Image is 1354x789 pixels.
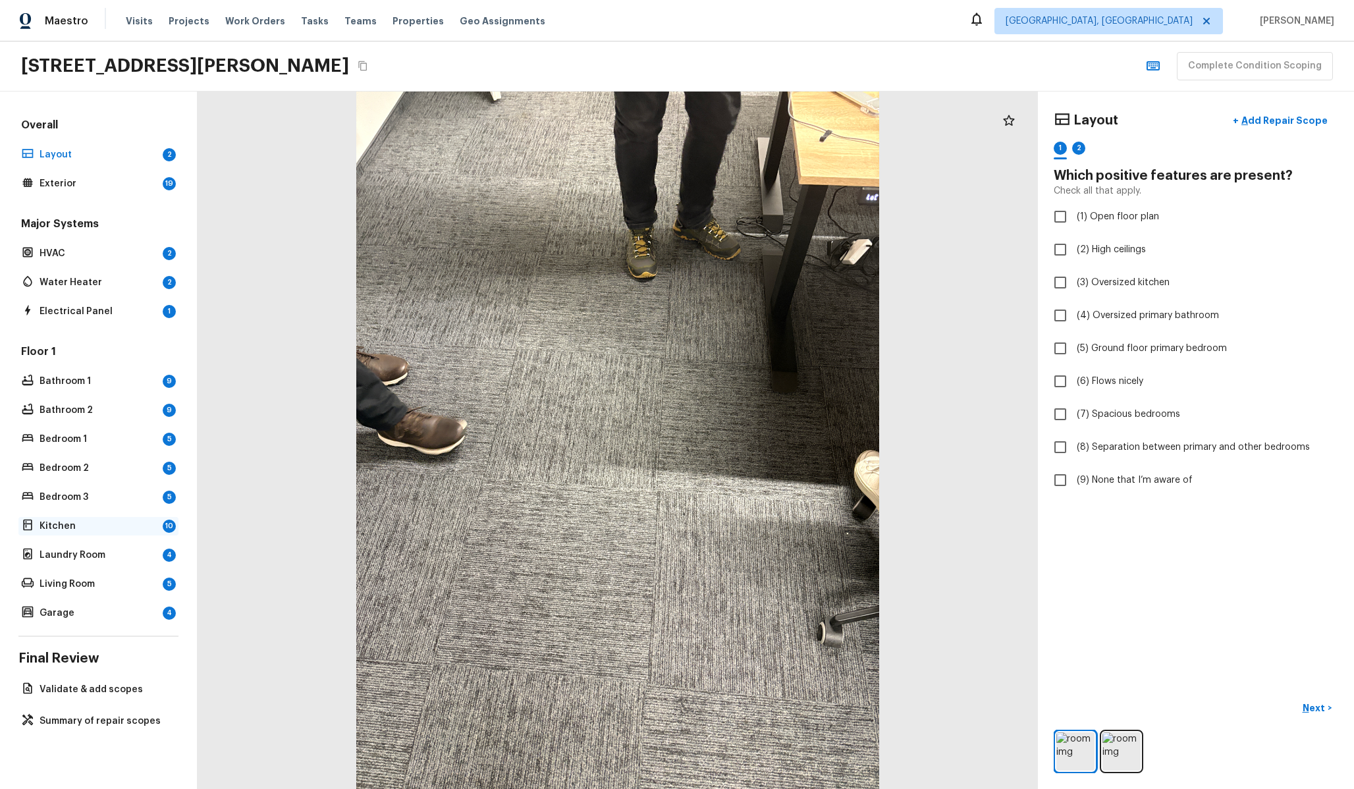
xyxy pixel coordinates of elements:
h4: Layout [1073,112,1118,129]
span: (1) Open floor plan [1077,210,1159,223]
div: 4 [163,549,176,562]
div: 1 [1054,142,1067,155]
p: Validate & add scopes [40,683,171,696]
button: Next> [1296,697,1338,719]
p: Water Heater [40,276,157,289]
div: 10 [163,520,176,533]
div: 4 [163,607,176,620]
p: Next [1303,701,1328,715]
span: (3) Oversized kitchen [1077,276,1170,289]
p: Garage [40,607,157,620]
span: Tasks [301,16,329,26]
p: Exterior [40,177,157,190]
button: +Add Repair Scope [1222,107,1338,134]
p: Layout [40,148,157,161]
h2: [STREET_ADDRESS][PERSON_NAME] [21,54,349,78]
div: 2 [163,148,176,161]
p: Bedroom 2 [40,462,157,475]
span: [GEOGRAPHIC_DATA], [GEOGRAPHIC_DATA] [1006,14,1193,28]
p: Bathroom 2 [40,404,157,417]
div: 1 [163,305,176,318]
span: (4) Oversized primary bathroom [1077,309,1219,322]
p: Kitchen [40,520,157,533]
button: Copy Address [354,57,371,74]
span: Projects [169,14,209,28]
div: 5 [163,491,176,504]
p: HVAC [40,247,157,260]
div: 19 [163,177,176,190]
span: Work Orders [225,14,285,28]
div: 2 [163,276,176,289]
p: Bedroom 1 [40,433,157,446]
span: Geo Assignments [460,14,545,28]
span: (9) None that I’m aware of [1077,474,1193,487]
h5: Floor 1 [18,344,178,362]
img: room img [1102,732,1141,771]
span: Properties [393,14,444,28]
p: Electrical Panel [40,305,157,318]
span: (5) Ground floor primary bedroom [1077,342,1227,355]
h4: Which positive features are present? [1054,167,1338,184]
div: 2 [1072,142,1085,155]
div: 2 [163,247,176,260]
div: 5 [163,462,176,475]
p: Laundry Room [40,549,157,562]
h4: Final Review [18,650,178,667]
span: (8) Separation between primary and other bedrooms [1077,441,1310,454]
div: 5 [163,433,176,446]
div: 5 [163,578,176,591]
span: [PERSON_NAME] [1255,14,1334,28]
span: Teams [344,14,377,28]
h5: Overall [18,118,178,135]
p: Bedroom 3 [40,491,157,504]
span: Maestro [45,14,88,28]
p: Add Repair Scope [1239,114,1328,127]
div: 9 [163,404,176,417]
span: (7) Spacious bedrooms [1077,408,1180,421]
span: (2) High ceilings [1077,243,1146,256]
div: 9 [163,375,176,388]
p: Living Room [40,578,157,591]
p: Summary of repair scopes [40,715,171,728]
p: Check all that apply. [1054,184,1141,198]
p: Bathroom 1 [40,375,157,388]
span: (6) Flows nicely [1077,375,1143,388]
span: Visits [126,14,153,28]
h5: Major Systems [18,217,178,234]
img: room img [1056,732,1095,771]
